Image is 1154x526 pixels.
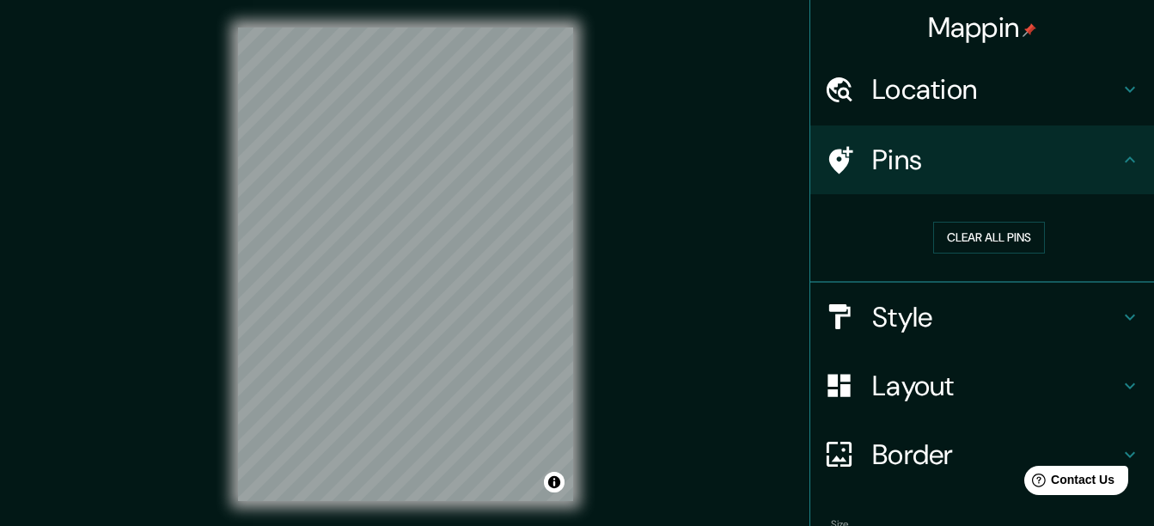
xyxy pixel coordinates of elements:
[933,222,1045,254] button: Clear all pins
[1023,23,1036,37] img: pin-icon.png
[872,143,1120,177] h4: Pins
[238,28,573,501] canvas: Map
[810,283,1154,352] div: Style
[810,125,1154,194] div: Pins
[872,300,1120,334] h4: Style
[872,437,1120,472] h4: Border
[1001,459,1135,507] iframe: Help widget launcher
[810,55,1154,124] div: Location
[810,420,1154,489] div: Border
[872,72,1120,107] h4: Location
[928,10,1037,45] h4: Mappin
[810,352,1154,420] div: Layout
[872,369,1120,403] h4: Layout
[544,472,565,492] button: Toggle attribution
